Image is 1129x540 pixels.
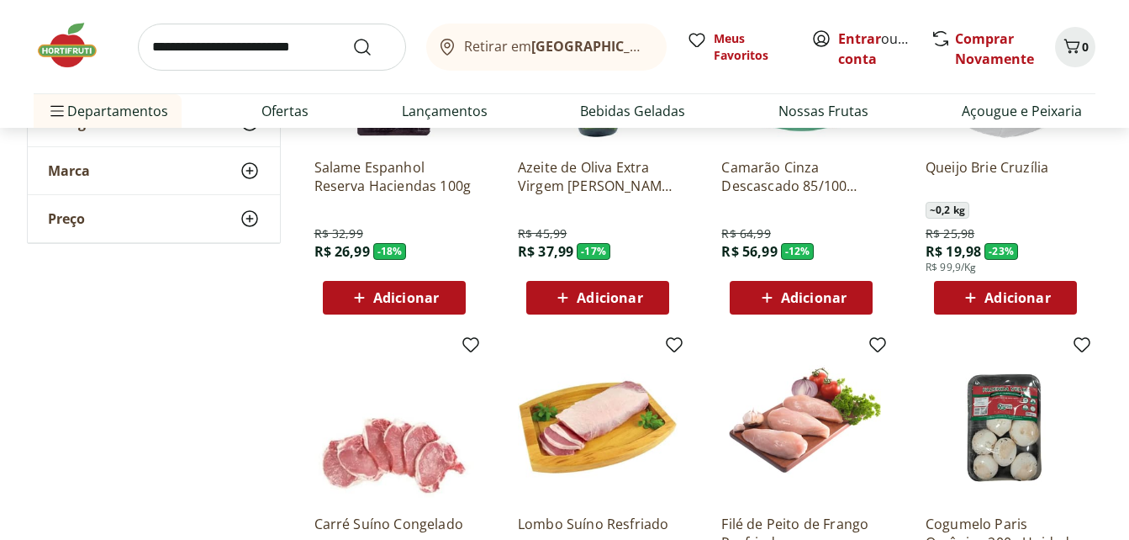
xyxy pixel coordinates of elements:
span: Marca [48,162,90,179]
span: R$ 19,98 [926,242,981,261]
span: Meus Favoritos [714,30,791,64]
span: R$ 99,9/Kg [926,261,977,274]
span: R$ 25,98 [926,225,974,242]
a: Meus Favoritos [687,30,791,64]
span: Adicionar [781,291,847,304]
button: Carrinho [1055,27,1095,67]
a: Azeite de Oliva Extra Virgem [PERSON_NAME] 500ml [518,158,678,195]
button: Adicionar [526,281,669,315]
span: - 23 % [984,243,1018,260]
span: R$ 26,99 [314,242,370,261]
a: Ofertas [261,101,309,121]
span: R$ 56,99 [721,242,777,261]
button: Menu [47,91,67,131]
button: Adicionar [730,281,873,315]
span: - 17 % [577,243,610,260]
a: Queijo Brie Cruzília [926,158,1085,195]
a: Bebidas Geladas [580,101,685,121]
img: Lombo Suíno Resfriado [518,341,678,501]
span: R$ 45,99 [518,225,567,242]
img: Filé de Peito de Frango Resfriado [721,341,881,501]
button: Adicionar [323,281,466,315]
span: Adicionar [577,291,642,304]
button: Submit Search [352,37,393,57]
span: ou [838,29,913,69]
input: search [138,24,406,71]
b: [GEOGRAPHIC_DATA]/[GEOGRAPHIC_DATA] [531,37,815,56]
a: Entrar [838,29,881,48]
a: Camarão Cinza Descascado 85/100 Congelado Natural Da Terra 400g [721,158,881,195]
a: Salame Espanhol Reserva Haciendas 100g [314,158,474,195]
span: Retirar em [464,39,650,54]
span: Adicionar [984,291,1050,304]
span: Departamentos [47,91,168,131]
a: Criar conta [838,29,931,68]
img: Carré Suíno Congelado [314,341,474,501]
a: Comprar Novamente [955,29,1034,68]
a: Açougue e Peixaria [962,101,1082,121]
span: - 12 % [781,243,815,260]
span: - 18 % [373,243,407,260]
a: Lançamentos [402,101,488,121]
button: Preço [28,195,280,242]
button: Adicionar [934,281,1077,315]
span: Preço [48,210,85,227]
span: R$ 32,99 [314,225,363,242]
span: R$ 37,99 [518,242,573,261]
span: Adicionar [373,291,439,304]
span: 0 [1082,39,1089,55]
span: R$ 64,99 [721,225,770,242]
button: Retirar em[GEOGRAPHIC_DATA]/[GEOGRAPHIC_DATA] [426,24,667,71]
span: ~ 0,2 kg [926,202,969,219]
img: Cogumelo Paris Orgânico 200g Unidade [926,341,1085,501]
a: Nossas Frutas [778,101,868,121]
button: Marca [28,147,280,194]
img: Hortifruti [34,20,118,71]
